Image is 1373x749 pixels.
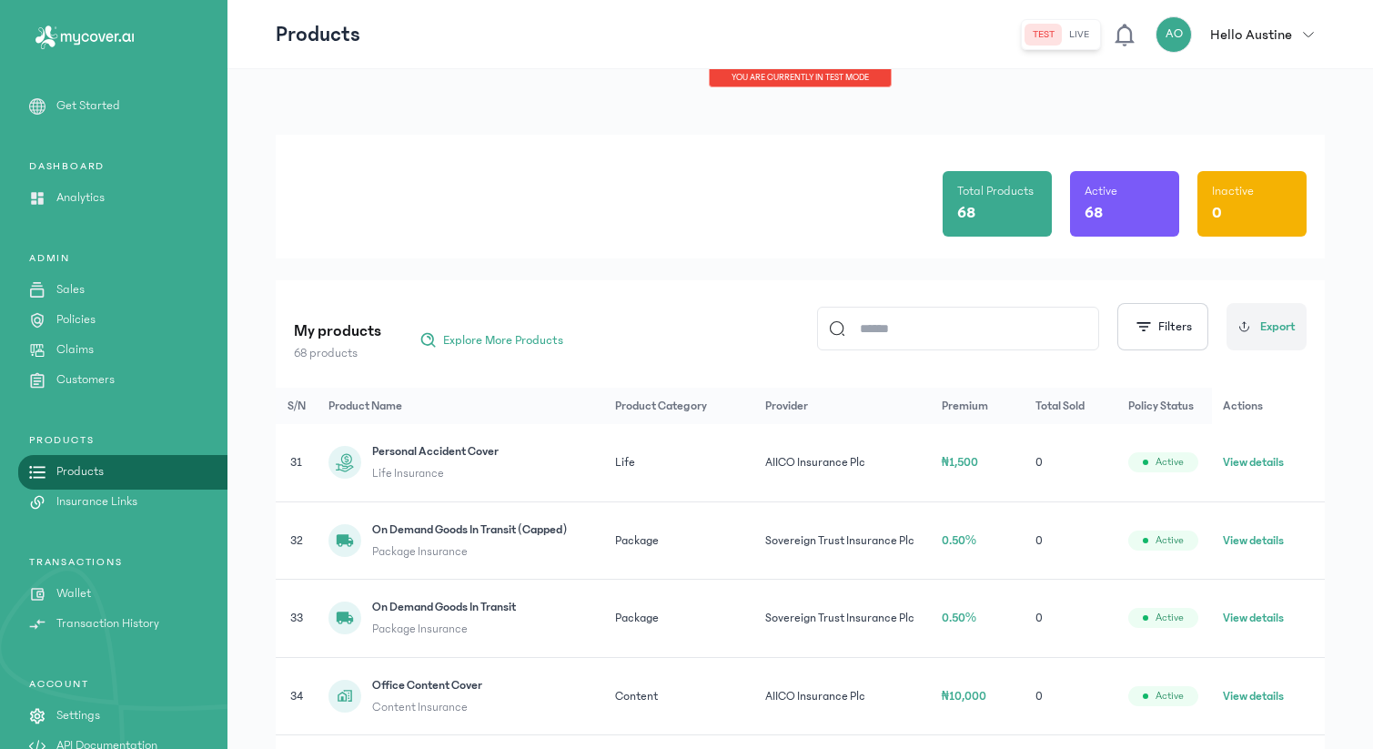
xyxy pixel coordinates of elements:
[56,492,137,511] p: Insurance Links
[1156,689,1184,703] span: Active
[56,584,91,603] p: Wallet
[372,464,499,482] span: Life Insurance
[754,388,931,424] th: Provider
[1156,455,1184,470] span: Active
[290,690,303,703] span: 34
[1223,609,1284,627] button: View details
[56,706,100,725] p: Settings
[1035,534,1043,547] span: 0
[56,614,159,633] p: Transaction History
[294,319,381,344] p: My products
[1085,200,1103,226] p: 68
[290,456,302,469] span: 31
[957,182,1034,200] p: Total Products
[942,534,977,547] span: 0.50%
[1156,611,1184,625] span: Active
[290,534,303,547] span: 32
[56,370,115,390] p: Customers
[942,612,977,624] span: 0.50%
[604,657,754,735] td: Content
[1260,318,1296,337] span: Export
[56,96,120,116] p: Get Started
[931,388,1025,424] th: Premium
[294,344,381,362] p: 68 products
[1156,16,1325,53] button: AOHello Austine
[1212,200,1222,226] p: 0
[372,442,499,461] span: Personal Accident Cover
[290,612,303,624] span: 33
[1117,388,1212,424] th: Policy Status
[318,388,605,424] th: Product Name
[1212,182,1254,200] p: Inactive
[604,388,754,424] th: Product Category
[1117,303,1208,350] button: Filters
[372,521,568,539] span: On Demand Goods In Transit (Capped)
[1025,388,1118,424] th: Total Sold
[754,501,931,580] td: Sovereign Trust Insurance Plc
[942,690,987,703] span: ₦10,000
[276,20,360,49] p: Products
[709,69,892,87] div: You are currently in TEST MODE
[1035,690,1043,703] span: 0
[443,331,563,349] span: Explore More Products
[754,657,931,735] td: AIICO Insurance Plc
[372,676,482,694] span: Office Content Cover
[410,326,572,355] button: Explore More Products
[276,388,318,424] th: S/N
[754,580,931,658] td: Sovereign Trust Insurance Plc
[372,620,516,638] span: Package Insurance
[1062,24,1096,46] button: live
[1227,303,1307,350] button: Export
[754,424,931,501] td: AIICO Insurance Plc
[1223,453,1284,471] button: View details
[1212,388,1325,424] th: Actions
[1223,531,1284,550] button: View details
[372,598,516,616] span: On Demand Goods In Transit
[1210,24,1292,46] p: Hello Austine
[56,310,96,329] p: Policies
[1035,612,1043,624] span: 0
[56,340,94,359] p: Claims
[372,698,482,716] span: Content Insurance
[1035,456,1043,469] span: 0
[1156,16,1192,53] div: AO
[1085,182,1117,200] p: Active
[56,280,85,299] p: Sales
[957,200,975,226] p: 68
[942,456,979,469] span: ₦1,500
[1223,687,1284,705] button: View details
[56,462,104,481] p: Products
[1156,533,1184,548] span: Active
[604,424,754,501] td: Life
[56,188,105,207] p: Analytics
[604,501,754,580] td: Package
[604,580,754,658] td: Package
[372,542,568,561] span: Package Insurance
[1025,24,1062,46] button: test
